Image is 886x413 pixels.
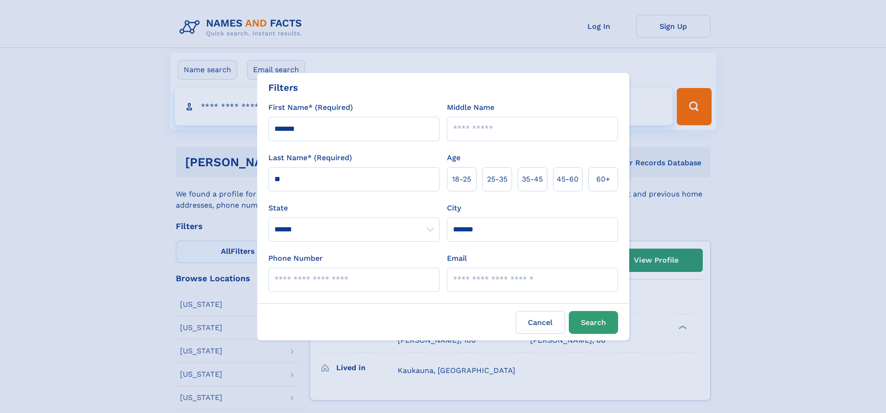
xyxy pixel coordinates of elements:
span: 35‑45 [522,174,543,185]
span: 25‑35 [487,174,507,185]
span: 18‑25 [452,174,471,185]
label: First Name* (Required) [268,102,353,113]
label: Cancel [516,311,565,334]
label: Age [447,152,460,163]
label: Email [447,253,467,264]
label: State [268,203,440,214]
label: Phone Number [268,253,323,264]
div: Filters [268,81,298,95]
label: Last Name* (Required) [268,152,352,163]
span: 45‑60 [557,174,579,185]
span: 60+ [596,174,610,185]
label: City [447,203,461,214]
button: Search [569,311,618,334]
label: Middle Name [447,102,494,113]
